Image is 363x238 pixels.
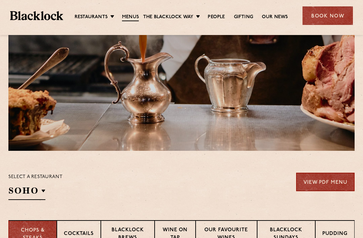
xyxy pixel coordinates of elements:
h2: SOHO [8,185,45,200]
div: Book Now [302,6,353,25]
p: Select a restaurant [8,173,63,181]
img: BL_Textured_Logo-footer-cropped.svg [10,11,63,20]
a: Restaurants [75,14,108,21]
a: Menus [122,14,139,21]
a: Gifting [234,14,253,21]
a: The Blacklock Way [143,14,193,21]
a: People [208,14,225,21]
a: View PDF Menu [296,173,355,191]
a: Our News [262,14,288,21]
